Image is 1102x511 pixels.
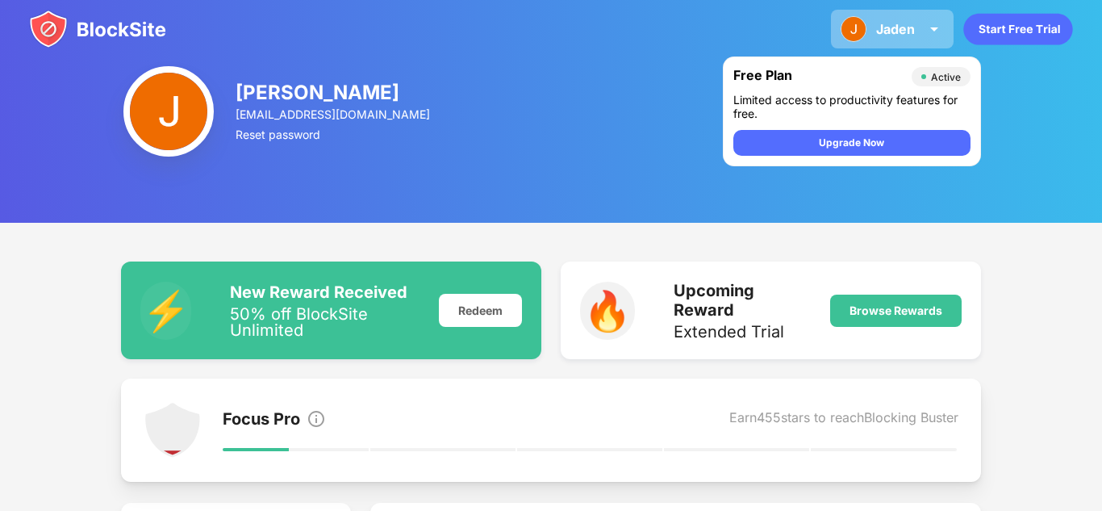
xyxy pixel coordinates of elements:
div: ⚡️ [140,282,191,340]
div: Upgrade Now [819,135,884,151]
div: Free Plan [733,67,904,86]
div: Reset password [236,128,432,141]
img: blocksite-icon.svg [29,10,166,48]
div: Limited access to productivity features for free. [733,93,971,120]
img: ACg8ocISxqTEBl11CMwg-VM6ME4J8Ijv8F3M0_AgRJptDK-xcyJ4OQ=s96-c [841,16,866,42]
img: ACg8ocISxqTEBl11CMwg-VM6ME4J8Ijv8F3M0_AgRJptDK-xcyJ4OQ=s96-c [123,66,214,157]
div: Jaden [876,21,915,37]
div: animation [963,13,1073,45]
div: [EMAIL_ADDRESS][DOMAIN_NAME] [236,107,432,121]
div: Upcoming Reward [674,281,811,320]
div: New Reward Received [230,283,420,302]
img: points-level-1.svg [144,401,202,459]
div: Earn 455 stars to reach Blocking Buster [729,409,958,432]
div: 🔥 [580,282,635,340]
div: Redeem [439,294,522,327]
div: Active [931,71,961,83]
img: info.svg [307,409,326,429]
div: Focus Pro [223,409,300,432]
div: [PERSON_NAME] [236,81,432,104]
div: Browse Rewards [849,304,942,317]
div: 50% off BlockSite Unlimited [230,306,420,338]
div: Extended Trial [674,324,811,340]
